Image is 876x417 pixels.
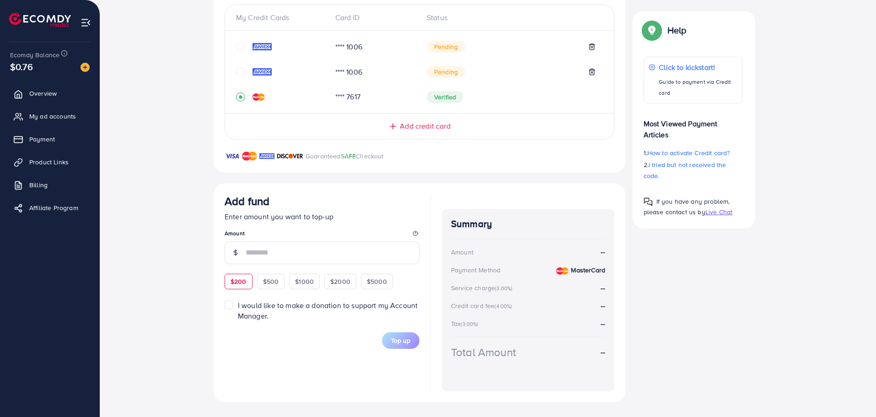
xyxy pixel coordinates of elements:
span: Top up [391,336,410,345]
h4: Summary [451,218,605,230]
span: Payment [29,135,55,144]
a: Billing [7,176,93,194]
img: credit [253,68,272,76]
div: Card ID [328,12,420,23]
span: Pending [427,41,465,53]
span: $2000 [330,277,350,286]
span: Add credit card [400,121,450,131]
span: $1000 [295,277,314,286]
span: My ad accounts [29,112,76,121]
span: Product Links [29,157,69,167]
small: (3.00%) [495,285,512,292]
svg: circle [236,42,245,51]
p: Help [667,25,687,36]
div: Credit card fee [451,301,515,310]
img: brand [259,151,274,162]
img: Popup guide [644,22,660,38]
span: Billing [29,180,48,190]
strong: -- [601,247,605,257]
span: Ecomdy Balance [10,50,59,60]
div: My Credit Cards [236,12,328,23]
p: Most Viewed Payment Articles [644,111,742,140]
span: $500 [263,277,279,286]
span: $200 [231,277,247,286]
p: Guide to payment via Credit card [659,76,737,98]
div: Payment Method [451,265,500,275]
span: Live Chat [705,207,732,217]
a: My ad accounts [7,107,93,125]
a: Payment [7,130,93,148]
div: Amount [451,248,473,257]
span: $0.76 [10,60,33,73]
p: Guaranteed Checkout [306,151,384,162]
svg: circle [236,67,245,76]
img: brand [225,151,240,162]
img: logo [9,13,71,27]
a: Product Links [7,153,93,171]
div: Total Amount [451,344,516,360]
p: 1. [644,147,742,158]
small: (3.00%) [461,320,478,328]
img: brand [277,151,303,162]
p: Enter amount you want to top-up [225,211,419,222]
span: Affiliate Program [29,203,78,212]
div: Status [419,12,603,23]
small: (4.00%) [494,303,512,310]
span: Overview [29,89,57,98]
h3: Add fund [225,195,269,208]
a: Affiliate Program [7,199,93,217]
button: Top up [382,332,419,349]
legend: Amount [225,229,419,241]
img: credit [253,93,265,101]
img: Popup guide [644,197,653,206]
img: brand [242,151,257,162]
span: If you have any problem, please contact us by [644,197,730,217]
a: Overview [7,84,93,103]
strong: MasterCard [571,265,605,275]
strong: -- [601,301,605,311]
strong: -- [601,283,605,293]
p: Click to kickstart! [659,62,737,73]
span: I tried but not received the code. [644,160,726,180]
svg: record circle [236,92,245,102]
img: menu [81,17,91,28]
div: Service charge [451,283,515,292]
span: How to activate Credit card? [647,148,730,157]
img: credit [253,43,272,50]
span: Verified [427,91,463,103]
img: image [81,63,90,72]
span: SAFE [341,152,356,161]
strong: -- [601,347,605,357]
p: 2. [644,159,742,181]
img: credit [556,267,569,275]
span: I would like to make a donation to support my Account Manager. [238,300,418,321]
span: $5000 [367,277,387,286]
div: Tax [451,319,481,328]
strong: -- [601,319,605,329]
span: Pending [427,66,465,78]
iframe: Chat [837,376,869,410]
